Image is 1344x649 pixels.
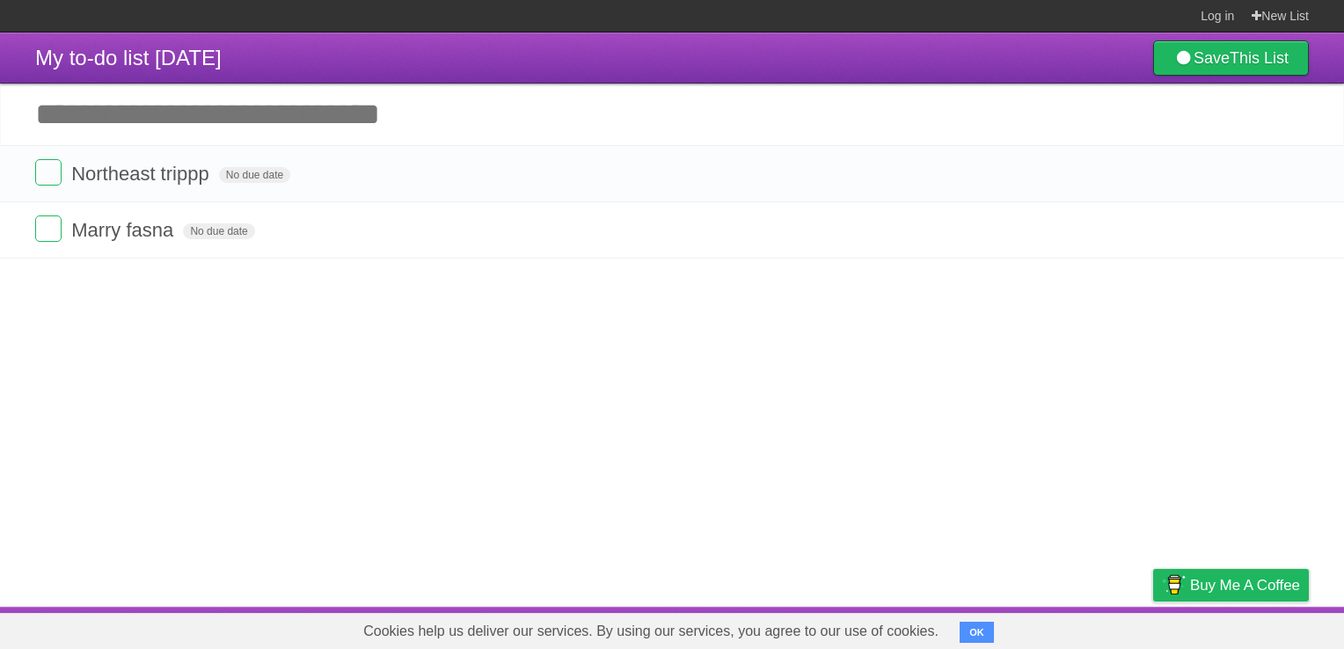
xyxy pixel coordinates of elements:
label: Done [35,215,62,242]
span: Marry fasna [71,219,178,241]
span: Cookies help us deliver our services. By using our services, you agree to our use of cookies. [346,614,956,649]
b: This List [1230,49,1289,67]
span: Northeast trippp [71,163,214,185]
a: Buy me a coffee [1153,569,1309,602]
img: Buy me a coffee [1162,570,1186,600]
a: Developers [977,611,1048,645]
label: Done [35,159,62,186]
span: No due date [183,223,254,239]
a: Privacy [1130,611,1176,645]
span: My to-do list [DATE] [35,46,222,69]
a: Terms [1070,611,1109,645]
a: Suggest a feature [1198,611,1309,645]
span: No due date [219,167,290,183]
a: About [919,611,956,645]
a: SaveThis List [1153,40,1309,76]
button: OK [960,622,994,643]
span: Buy me a coffee [1190,570,1300,601]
